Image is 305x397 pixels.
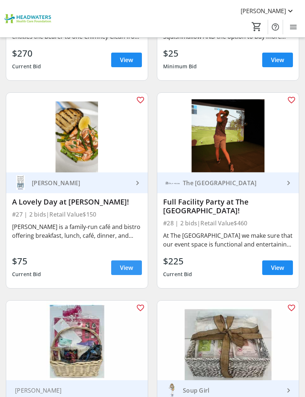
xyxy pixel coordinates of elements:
img: A Lovely Day at Henriette! [6,93,148,172]
div: $270 [12,47,41,60]
img: The Golf House Orangeville [163,175,180,191]
img: Henriette [12,175,29,191]
img: A Soup-er Basket! [157,301,299,380]
img: Headwaters Health Care Foundation's Logo [4,5,53,33]
div: Current Bid [163,268,192,281]
mat-icon: favorite_outline [287,96,296,104]
span: View [271,263,284,272]
img: Full Facility Party at The Golf House! [157,93,299,172]
div: Soup Girl [180,387,284,394]
mat-icon: favorite_outline [136,304,145,312]
div: [PERSON_NAME] [29,179,133,187]
span: View [120,56,133,64]
div: At The [GEOGRAPHIC_DATA] we make sure that our event space is functional and entertaining for bot... [163,231,293,249]
mat-icon: favorite_outline [287,304,296,312]
img: Pamper Yourself Gift Basket [6,301,148,380]
div: Full Facility Party at The [GEOGRAPHIC_DATA]! [163,198,293,215]
span: [PERSON_NAME] [241,7,286,15]
a: View [262,53,293,67]
span: View [120,263,133,272]
mat-icon: favorite_outline [136,96,145,104]
div: A Lovely Day at [PERSON_NAME]! [12,198,142,206]
button: [PERSON_NAME] [235,5,301,17]
button: Menu [286,20,301,34]
span: View [271,56,284,64]
div: $25 [163,47,197,60]
a: View [111,53,142,67]
div: [PERSON_NAME] [12,387,133,394]
button: Cart [250,20,263,33]
div: $225 [163,255,192,268]
button: Help [268,20,283,34]
mat-icon: keyboard_arrow_right [284,179,293,187]
a: View [111,260,142,275]
div: [PERSON_NAME] is a family-run café and bistro offering breakfast, lunch, café, dinner, and weeken... [12,222,142,240]
div: $75 [12,255,41,268]
a: View [262,260,293,275]
div: #27 | 2 bids | Retail Value $150 [12,209,142,220]
a: Henriette[PERSON_NAME] [6,172,148,193]
a: The Golf House OrangevilleThe [GEOGRAPHIC_DATA] [157,172,299,193]
div: Minimum Bid [163,60,197,73]
mat-icon: keyboard_arrow_right [133,179,142,187]
div: Current Bid [12,268,41,281]
div: #28 | 2 bids | Retail Value $460 [163,218,293,228]
mat-icon: keyboard_arrow_right [284,386,293,395]
div: Current Bid [12,60,41,73]
div: The [GEOGRAPHIC_DATA] [180,179,284,187]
